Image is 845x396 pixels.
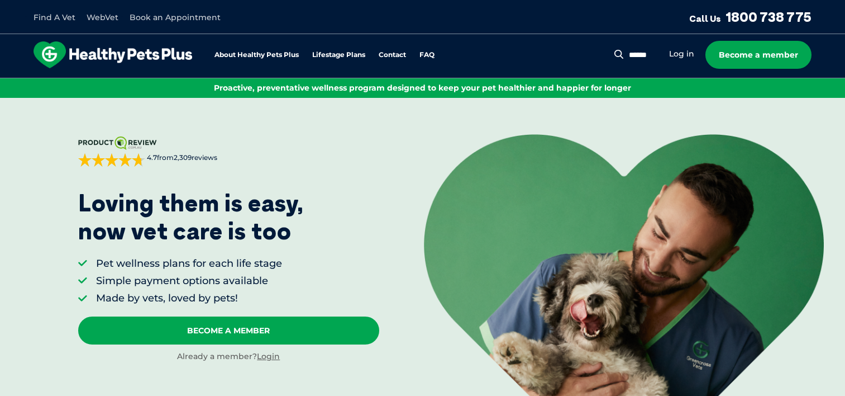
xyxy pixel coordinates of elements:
[689,8,811,25] a: Call Us1800 738 775
[147,153,157,162] strong: 4.7
[257,351,280,361] a: Login
[705,41,811,69] a: Become a member
[612,49,626,60] button: Search
[96,291,282,305] li: Made by vets, loved by pets!
[34,41,192,68] img: hpp-logo
[689,13,721,24] span: Call Us
[34,12,75,22] a: Find A Vet
[130,12,221,22] a: Book an Appointment
[174,153,217,162] span: 2,309 reviews
[419,51,435,59] a: FAQ
[78,189,304,246] p: Loving them is easy, now vet care is too
[145,153,217,163] span: from
[669,49,694,59] a: Log in
[312,51,365,59] a: Lifestage Plans
[78,136,379,167] a: 4.7from2,309reviews
[214,83,631,93] span: Proactive, preventative wellness program designed to keep your pet healthier and happier for longer
[78,351,379,362] div: Already a member?
[96,274,282,288] li: Simple payment options available
[78,153,145,167] div: 4.7 out of 5 stars
[78,317,379,345] a: Become A Member
[96,257,282,271] li: Pet wellness plans for each life stage
[379,51,406,59] a: Contact
[214,51,299,59] a: About Healthy Pets Plus
[87,12,118,22] a: WebVet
